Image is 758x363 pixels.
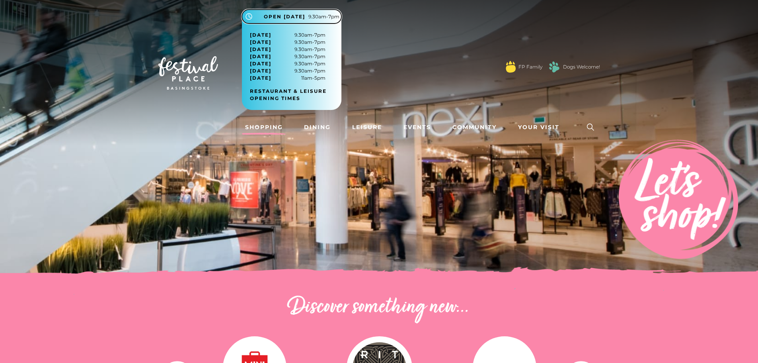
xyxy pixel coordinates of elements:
span: [DATE] [250,31,271,39]
span: [DATE] [250,67,271,75]
a: Shopping [242,120,286,135]
a: Restaurant & Leisure opening times [250,88,339,102]
span: 9.30am-7pm [308,13,339,20]
a: FP Family [518,63,542,71]
button: Open [DATE] 9.30am-7pm [242,10,341,24]
span: 9.30am-7pm [250,46,325,53]
a: Dogs Welcome! [563,63,600,71]
a: Dining [301,120,334,135]
span: Open [DATE] [264,13,305,20]
span: 9.30am-7pm [250,67,325,75]
span: 11am-5pm [250,75,325,82]
span: 9.30am-7pm [250,39,325,46]
a: Your Visit [515,120,567,135]
span: [DATE] [250,46,271,53]
span: 9.30am-7pm [250,31,325,39]
span: 9.30am-7pm [250,60,325,67]
span: [DATE] [250,60,271,67]
a: Leisure [349,120,385,135]
a: Events [400,120,434,135]
span: Your Visit [518,123,559,131]
a: Community [449,120,500,135]
img: Festival Place Logo [158,56,218,90]
span: [DATE] [250,53,271,60]
span: [DATE] [250,39,271,46]
span: [DATE] [250,75,271,82]
span: 9.30am-7pm [250,53,325,60]
h2: Discover something new... [158,295,600,320]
